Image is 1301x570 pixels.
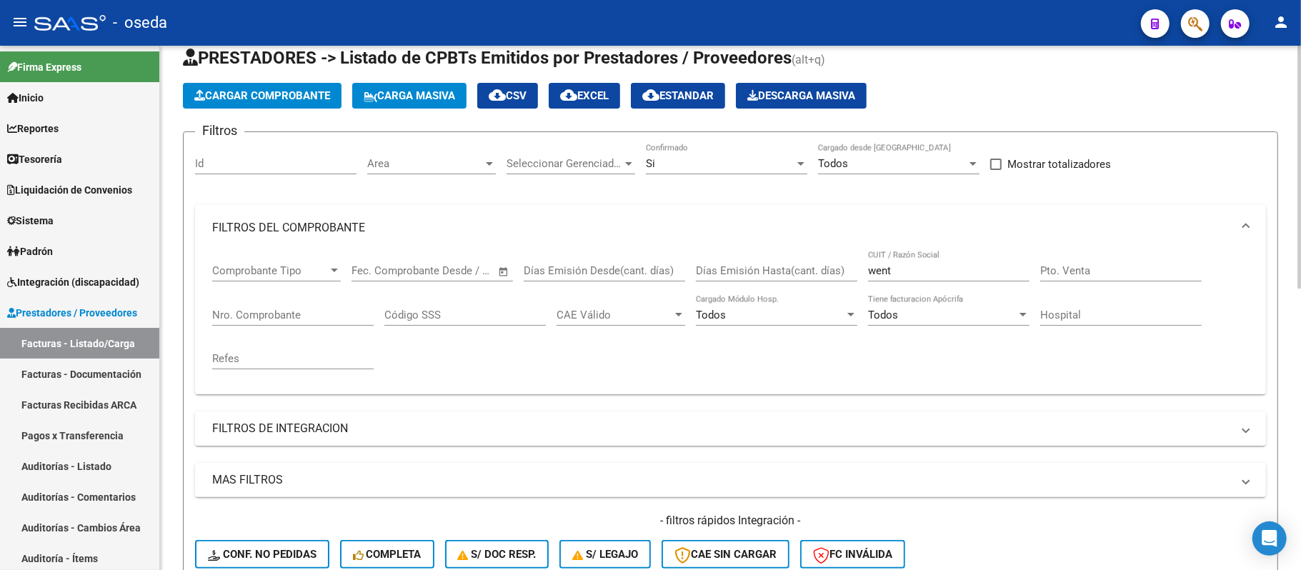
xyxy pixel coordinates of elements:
[1007,156,1111,173] span: Mostrar totalizadores
[11,14,29,31] mat-icon: menu
[674,548,777,561] span: CAE SIN CARGAR
[195,121,244,141] h3: Filtros
[560,89,609,102] span: EXCEL
[557,309,672,321] span: CAE Válido
[353,548,422,561] span: Completa
[7,305,137,321] span: Prestadores / Proveedores
[736,83,867,109] app-download-masive: Descarga masiva de comprobantes (adjuntos)
[560,86,577,104] mat-icon: cloud_download
[212,472,1232,488] mat-panel-title: MAS FILTROS
[183,48,792,68] span: PRESTADORES -> Listado de CPBTs Emitidos por Prestadores / Proveedores
[340,540,434,569] button: Completa
[489,89,527,102] span: CSV
[195,205,1266,251] mat-expansion-panel-header: FILTROS DEL COMPROBANTE
[868,309,898,321] span: Todos
[352,264,409,277] input: Fecha inicio
[195,251,1266,394] div: FILTROS DEL COMPROBANTE
[813,548,892,561] span: FC Inválida
[208,548,316,561] span: Conf. no pedidas
[113,7,167,39] span: - oseda
[7,151,62,167] span: Tesorería
[7,274,139,290] span: Integración (discapacidad)
[458,548,537,561] span: S/ Doc Resp.
[7,182,132,198] span: Liquidación de Convenios
[364,89,455,102] span: Carga Masiva
[1252,521,1287,556] div: Open Intercom Messenger
[212,220,1232,236] mat-panel-title: FILTROS DEL COMPROBANTE
[183,83,342,109] button: Cargar Comprobante
[646,157,655,170] span: Si
[477,83,538,109] button: CSV
[422,264,492,277] input: Fecha fin
[7,244,53,259] span: Padrón
[7,90,44,106] span: Inicio
[7,59,81,75] span: Firma Express
[800,540,905,569] button: FC Inválida
[559,540,651,569] button: S/ legajo
[195,540,329,569] button: Conf. no pedidas
[1272,14,1290,31] mat-icon: person
[662,540,789,569] button: CAE SIN CARGAR
[212,264,328,277] span: Comprobante Tipo
[195,463,1266,497] mat-expansion-panel-header: MAS FILTROS
[496,264,512,280] button: Open calendar
[572,548,638,561] span: S/ legajo
[7,121,59,136] span: Reportes
[792,53,825,66] span: (alt+q)
[696,309,726,321] span: Todos
[445,540,549,569] button: S/ Doc Resp.
[507,157,622,170] span: Seleccionar Gerenciador
[631,83,725,109] button: Estandar
[818,157,848,170] span: Todos
[736,83,867,109] button: Descarga Masiva
[352,83,467,109] button: Carga Masiva
[7,213,54,229] span: Sistema
[489,86,506,104] mat-icon: cloud_download
[195,411,1266,446] mat-expansion-panel-header: FILTROS DE INTEGRACION
[212,421,1232,436] mat-panel-title: FILTROS DE INTEGRACION
[642,86,659,104] mat-icon: cloud_download
[549,83,620,109] button: EXCEL
[367,157,483,170] span: Area
[747,89,855,102] span: Descarga Masiva
[194,89,330,102] span: Cargar Comprobante
[642,89,714,102] span: Estandar
[195,513,1266,529] h4: - filtros rápidos Integración -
